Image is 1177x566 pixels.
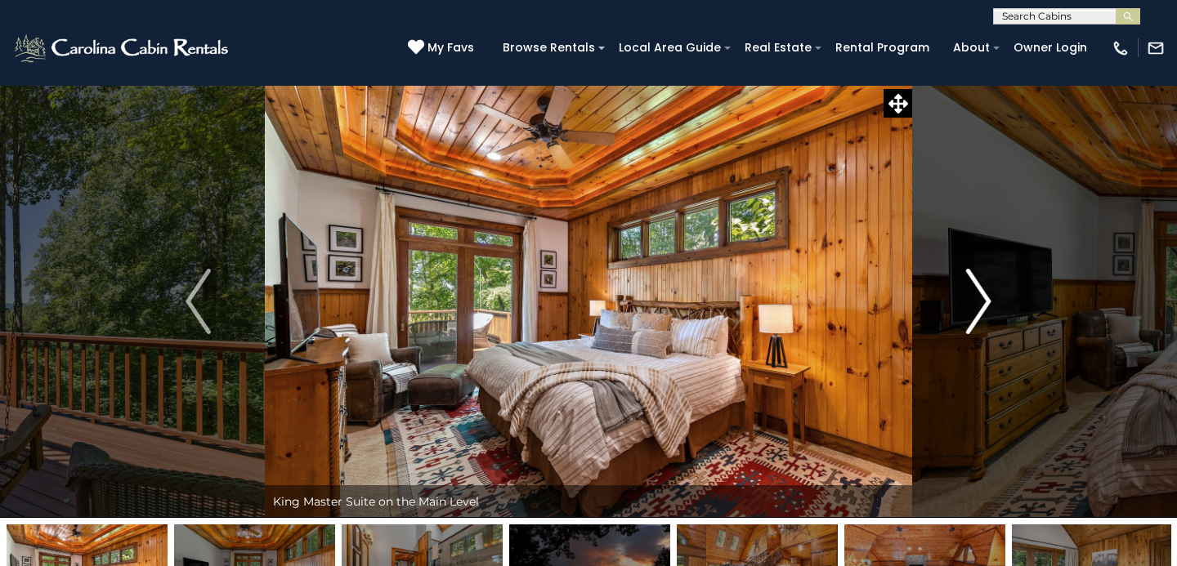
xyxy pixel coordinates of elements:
[495,35,603,60] a: Browse Rentals
[945,35,998,60] a: About
[827,35,938,60] a: Rental Program
[966,269,991,334] img: arrow
[132,85,265,518] button: Previous
[736,35,820,60] a: Real Estate
[1112,39,1130,57] img: phone-regular-white.png
[611,35,729,60] a: Local Area Guide
[186,269,210,334] img: arrow
[1147,39,1165,57] img: mail-regular-white.png
[408,39,478,57] a: My Favs
[12,32,233,65] img: White-1-2.png
[912,85,1045,518] button: Next
[265,485,912,518] div: King Master Suite on the Main Level
[1005,35,1095,60] a: Owner Login
[427,39,474,56] span: My Favs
